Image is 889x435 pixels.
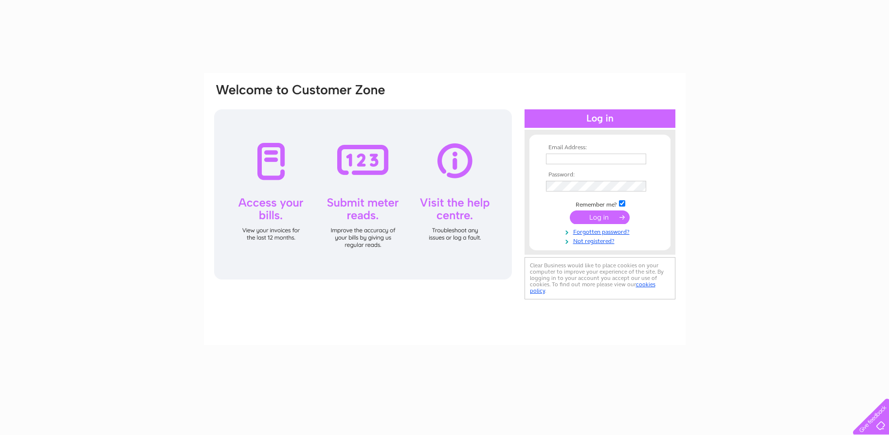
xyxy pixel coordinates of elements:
th: Email Address: [544,144,656,151]
td: Remember me? [544,199,656,209]
a: Forgotten password? [546,226,656,236]
div: Clear Business would like to place cookies on your computer to improve your experience of the sit... [525,257,675,299]
th: Password: [544,172,656,178]
input: Submit [570,210,630,224]
a: cookies policy [530,281,655,294]
a: Not registered? [546,236,656,245]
